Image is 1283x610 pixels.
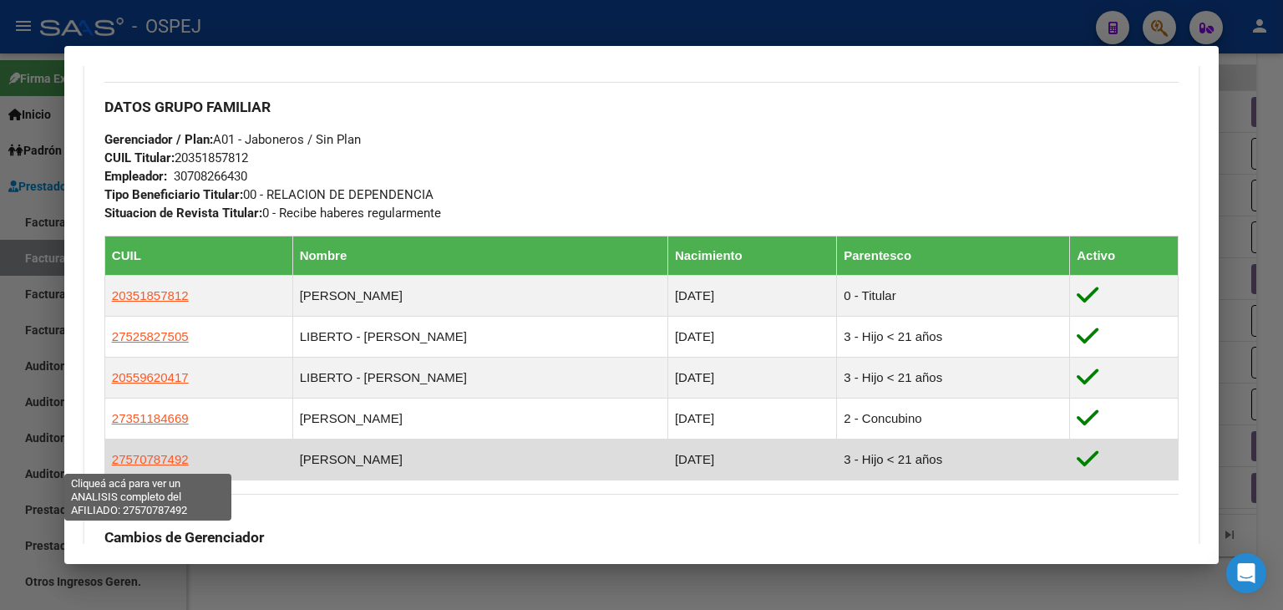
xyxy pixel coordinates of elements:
[1226,553,1266,593] div: Open Intercom Messenger
[112,370,189,384] span: 20559620417
[104,132,213,147] strong: Gerenciador / Plan:
[104,187,243,202] strong: Tipo Beneficiario Titular:
[112,452,189,466] span: 27570787492
[104,132,361,147] span: A01 - Jaboneros / Sin Plan
[104,236,292,276] th: CUIL
[667,236,836,276] th: Nacimiento
[667,358,836,399] td: [DATE]
[292,358,667,399] td: LIBERTO - [PERSON_NAME]
[667,399,836,440] td: [DATE]
[104,98,1179,116] h3: DATOS GRUPO FAMILIAR
[837,236,1070,276] th: Parentesco
[292,317,667,358] td: LIBERTO - [PERSON_NAME]
[837,399,1070,440] td: 2 - Concubino
[112,288,189,302] span: 20351857812
[104,206,441,221] span: 0 - Recibe haberes regularmente
[292,276,667,317] td: [PERSON_NAME]
[667,317,836,358] td: [DATE]
[292,236,667,276] th: Nombre
[292,399,667,440] td: [PERSON_NAME]
[837,440,1070,480] td: 3 - Hijo < 21 años
[104,150,175,165] strong: CUIL Titular:
[667,440,836,480] td: [DATE]
[837,358,1070,399] td: 3 - Hijo < 21 años
[837,276,1070,317] td: 0 - Titular
[667,276,836,317] td: [DATE]
[837,317,1070,358] td: 3 - Hijo < 21 años
[104,528,1179,546] h3: Cambios de Gerenciador
[104,187,434,202] span: 00 - RELACION DE DEPENDENCIA
[292,440,667,480] td: [PERSON_NAME]
[1070,236,1179,276] th: Activo
[104,206,262,221] strong: Situacion de Revista Titular:
[104,169,167,184] strong: Empleador:
[112,329,189,343] span: 27525827505
[104,150,248,165] span: 20351857812
[174,167,247,186] div: 30708266430
[112,411,189,425] span: 27351184669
